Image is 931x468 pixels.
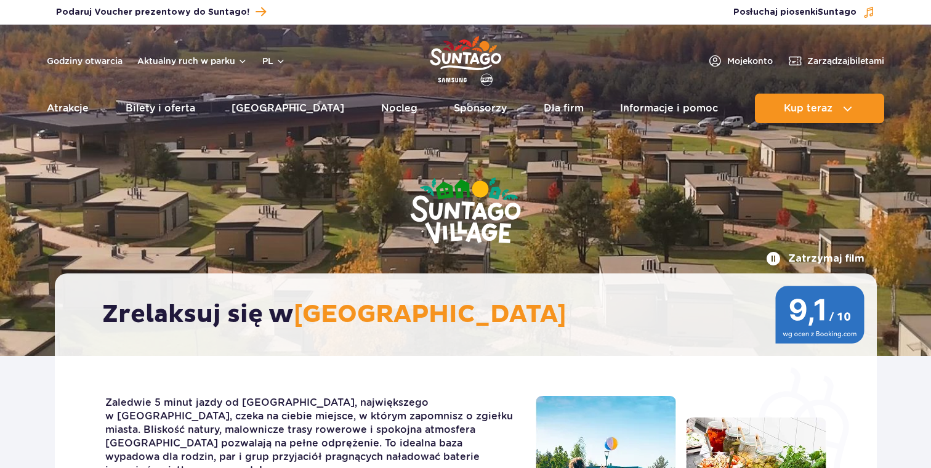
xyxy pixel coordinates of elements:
img: Suntago Village [361,129,570,294]
a: Park of Poland [430,31,501,87]
a: Godziny otwarcia [47,55,123,67]
h2: Zrelaksuj się w [102,299,842,330]
a: Nocleg [381,94,417,123]
button: pl [262,55,286,67]
a: Zarządzajbiletami [788,54,884,68]
a: Podaruj Voucher prezentowy do Suntago! [56,4,266,20]
button: Posłuchaj piosenkiSuntago [733,6,875,18]
a: [GEOGRAPHIC_DATA] [232,94,344,123]
img: 9,1/10 wg ocen z Booking.com [775,286,864,344]
span: Moje konto [727,55,773,67]
span: Suntago [818,8,856,17]
a: Atrakcje [47,94,89,123]
span: Podaruj Voucher prezentowy do Suntago! [56,6,249,18]
span: Posłuchaj piosenki [733,6,856,18]
a: Dla firm [544,94,584,123]
button: Zatrzymaj film [766,251,864,266]
span: [GEOGRAPHIC_DATA] [294,299,566,330]
button: Aktualny ruch w parku [137,56,248,66]
span: Kup teraz [784,103,832,114]
span: Zarządzaj biletami [807,55,884,67]
a: Mojekonto [707,54,773,68]
a: Informacje i pomoc [620,94,718,123]
button: Kup teraz [755,94,884,123]
a: Sponsorzy [454,94,507,123]
a: Bilety i oferta [126,94,195,123]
